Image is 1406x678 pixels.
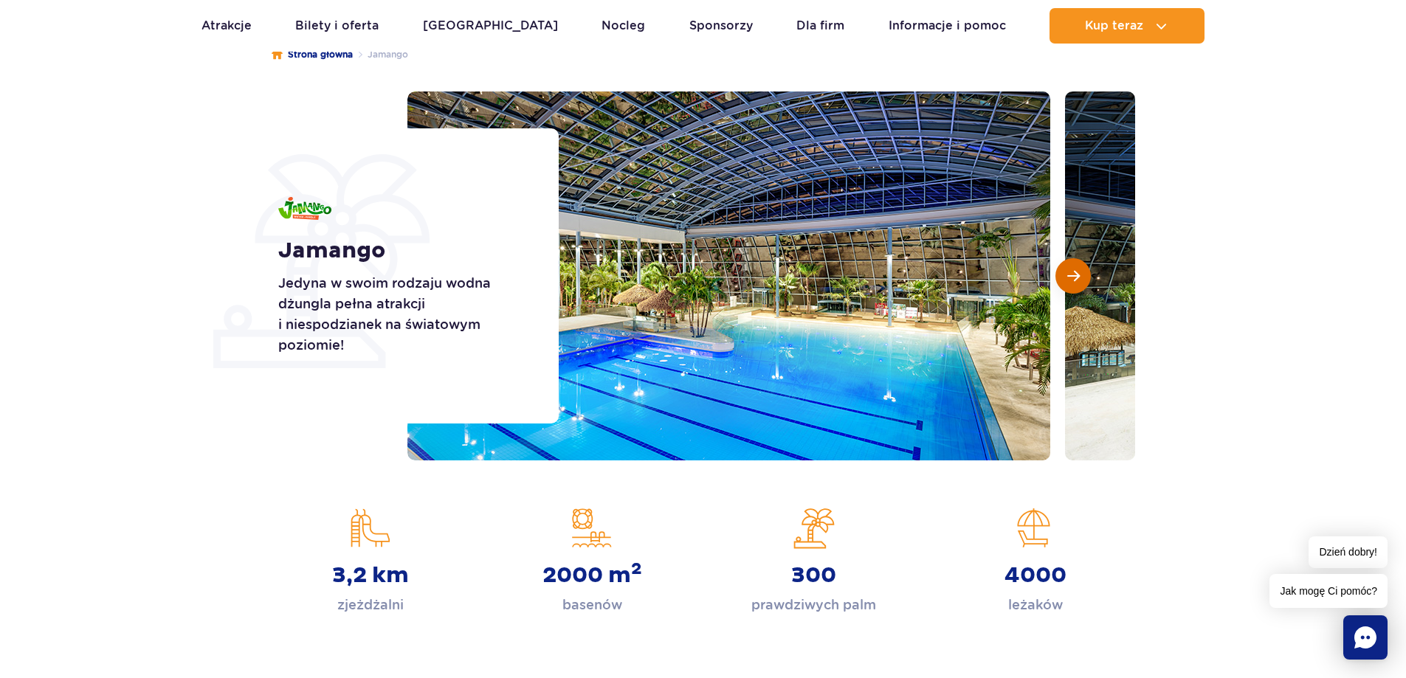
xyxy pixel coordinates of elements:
[602,8,645,44] a: Nocleg
[1309,536,1388,568] span: Dzień dobry!
[278,197,331,220] img: Jamango
[278,273,525,356] p: Jedyna w swoim rodzaju wodna dżungla pełna atrakcji i niespodzianek na światowym poziomie!
[542,562,642,589] strong: 2000 m
[796,8,844,44] a: Dla firm
[278,238,525,264] h1: Jamango
[791,562,836,589] strong: 300
[295,8,379,44] a: Bilety i oferta
[562,595,622,615] p: basenów
[201,8,252,44] a: Atrakcje
[1004,562,1066,589] strong: 4000
[353,47,408,62] li: Jamango
[1343,615,1388,660] div: Chat
[1008,595,1063,615] p: leżaków
[332,562,409,589] strong: 3,2 km
[1050,8,1205,44] button: Kup teraz
[337,595,404,615] p: zjeżdżalni
[1085,19,1143,32] span: Kup teraz
[751,595,876,615] p: prawdziwych palm
[1269,574,1388,608] span: Jak mogę Ci pomóc?
[889,8,1006,44] a: Informacje i pomoc
[1055,258,1091,294] button: Następny slajd
[689,8,753,44] a: Sponsorzy
[423,8,558,44] a: [GEOGRAPHIC_DATA]
[272,47,353,62] a: Strona główna
[631,558,642,579] sup: 2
